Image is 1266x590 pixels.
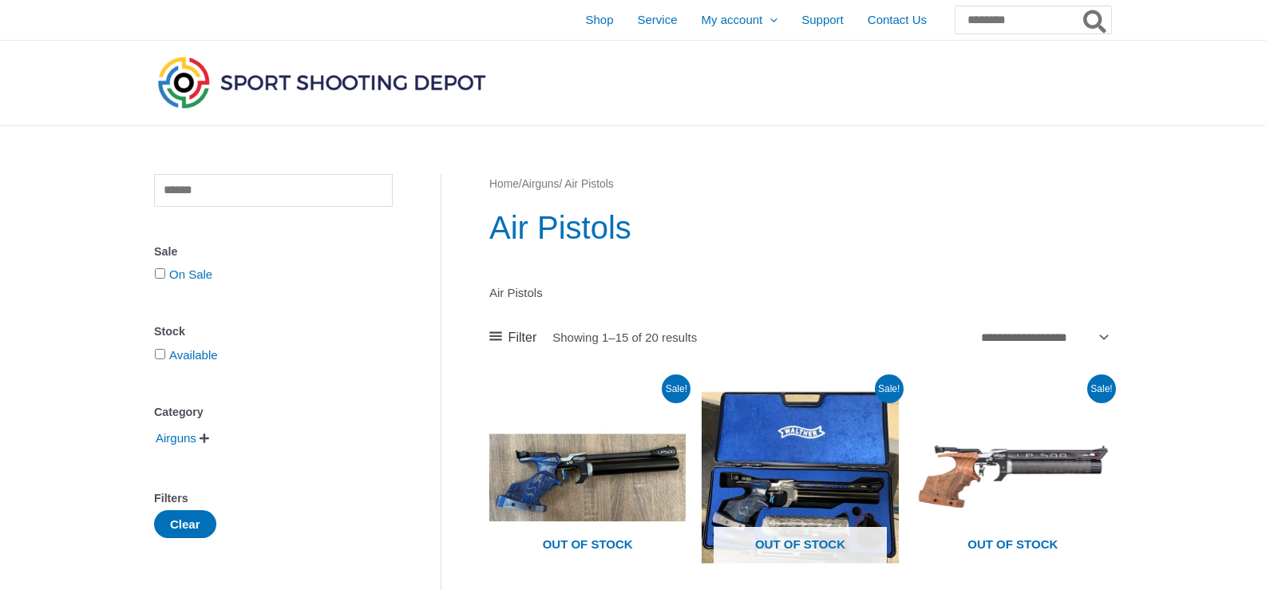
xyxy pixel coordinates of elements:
span:  [200,433,209,444]
a: Airguns [522,178,560,190]
span: Sale! [662,374,690,403]
div: Sale [154,240,393,263]
button: Search [1080,6,1111,34]
div: Category [154,401,393,424]
a: On Sale [169,267,212,281]
a: Airguns [154,430,198,444]
p: Showing 1–15 of 20 results [552,331,697,343]
img: LP500 Economy Blue Angel [489,379,686,576]
a: Filter [489,326,536,350]
span: Out of stock [501,527,674,564]
div: Filters [154,487,393,510]
h1: Air Pistols [489,205,1111,250]
select: Shop order [975,326,1111,350]
span: Sale! [875,374,904,403]
input: On Sale [155,268,165,279]
img: LP500 Expert [915,379,1111,576]
a: Out of stock [702,379,898,576]
span: Sale! [1087,374,1116,403]
div: Stock [154,320,393,343]
img: Sport Shooting Depot [154,53,489,112]
span: Out of stock [714,527,886,564]
span: Airguns [154,425,198,452]
a: Available [169,348,218,362]
button: Clear [154,510,216,538]
span: Filter [508,326,537,350]
a: Out of stock [489,379,686,576]
span: Out of stock [927,527,1099,564]
img: LP500 Expert Blue Angel Electronic [702,379,898,576]
a: Home [489,178,519,190]
a: Out of stock [915,379,1111,576]
p: Air Pistols [489,282,1111,304]
input: Available [155,349,165,359]
nav: Breadcrumb [489,174,1111,195]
